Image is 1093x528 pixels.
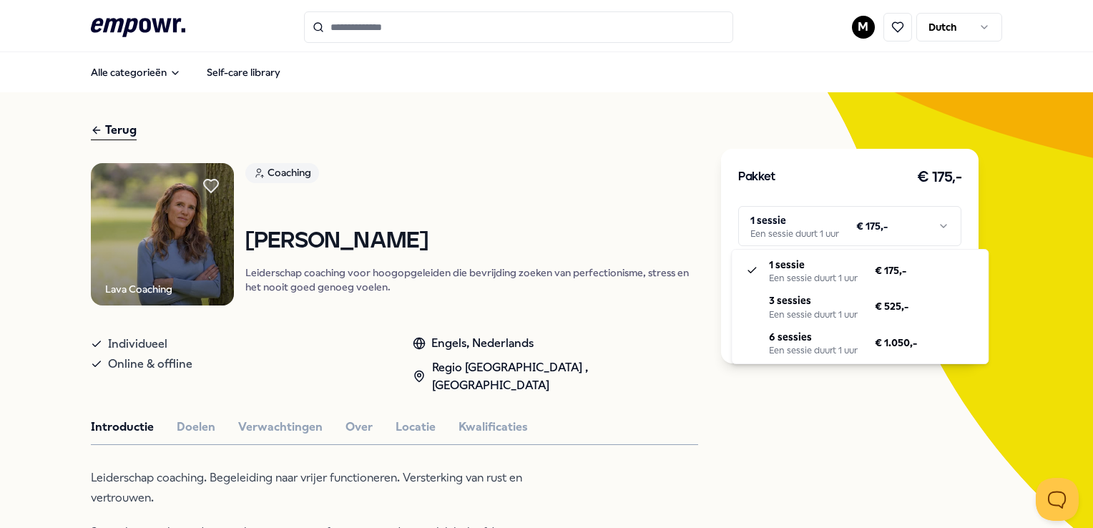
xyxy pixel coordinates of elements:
[769,273,858,284] div: Een sessie duurt 1 uur
[875,298,908,314] span: € 525,-
[769,257,858,273] p: 1 sessie
[875,263,906,278] span: € 175,-
[769,345,858,356] div: Een sessie duurt 1 uur
[875,335,917,351] span: € 1.050,-
[769,293,858,308] p: 3 sessies
[769,329,858,345] p: 6 sessies
[769,309,858,321] div: Een sessie duurt 1 uur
